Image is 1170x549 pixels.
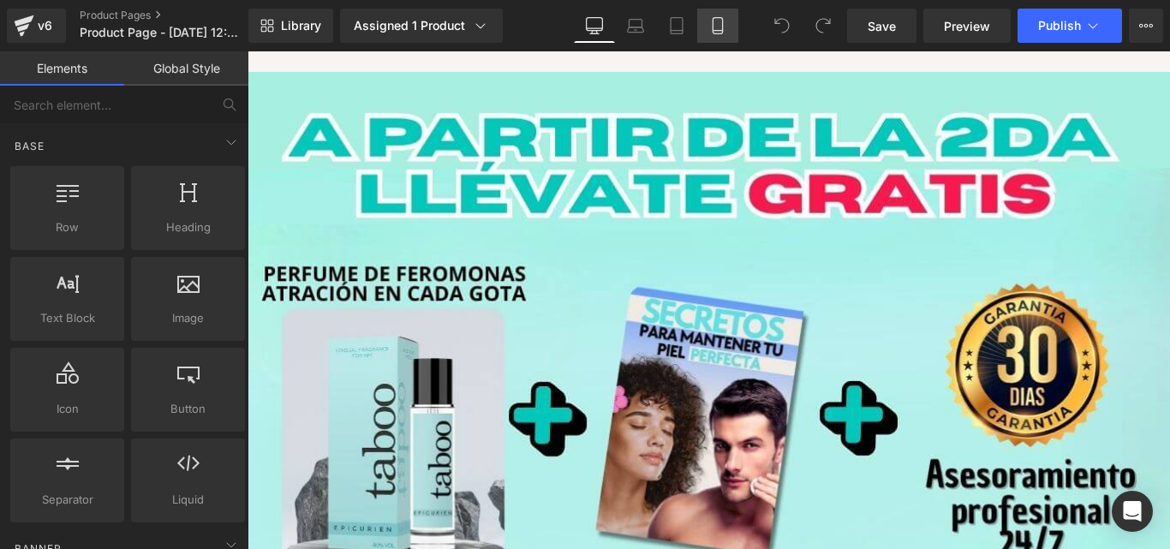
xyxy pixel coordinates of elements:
a: Global Style [124,51,248,86]
span: Base [13,138,46,154]
span: Icon [15,400,119,418]
button: Undo [765,9,799,43]
span: Liquid [136,491,240,509]
span: Product Page - [DATE] 12:00:56 [80,26,244,39]
a: New Library [248,9,333,43]
a: Preview [923,9,1011,43]
button: More [1129,9,1163,43]
span: Image [136,309,240,327]
span: Save [868,17,896,35]
a: Desktop [574,9,615,43]
a: Tablet [656,9,697,43]
span: Text Block [15,309,119,327]
a: Mobile [697,9,738,43]
div: Open Intercom Messenger [1112,491,1153,532]
span: Library [281,18,321,33]
a: Laptop [615,9,656,43]
button: Publish [1018,9,1122,43]
span: Heading [136,218,240,236]
span: Separator [15,491,119,509]
a: Product Pages [80,9,277,22]
div: Assigned 1 Product [354,17,489,34]
span: Row [15,218,119,236]
div: v6 [34,15,56,37]
a: v6 [7,9,66,43]
button: Redo [806,9,840,43]
span: Publish [1038,19,1081,33]
span: Button [136,400,240,418]
span: Preview [944,17,990,35]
